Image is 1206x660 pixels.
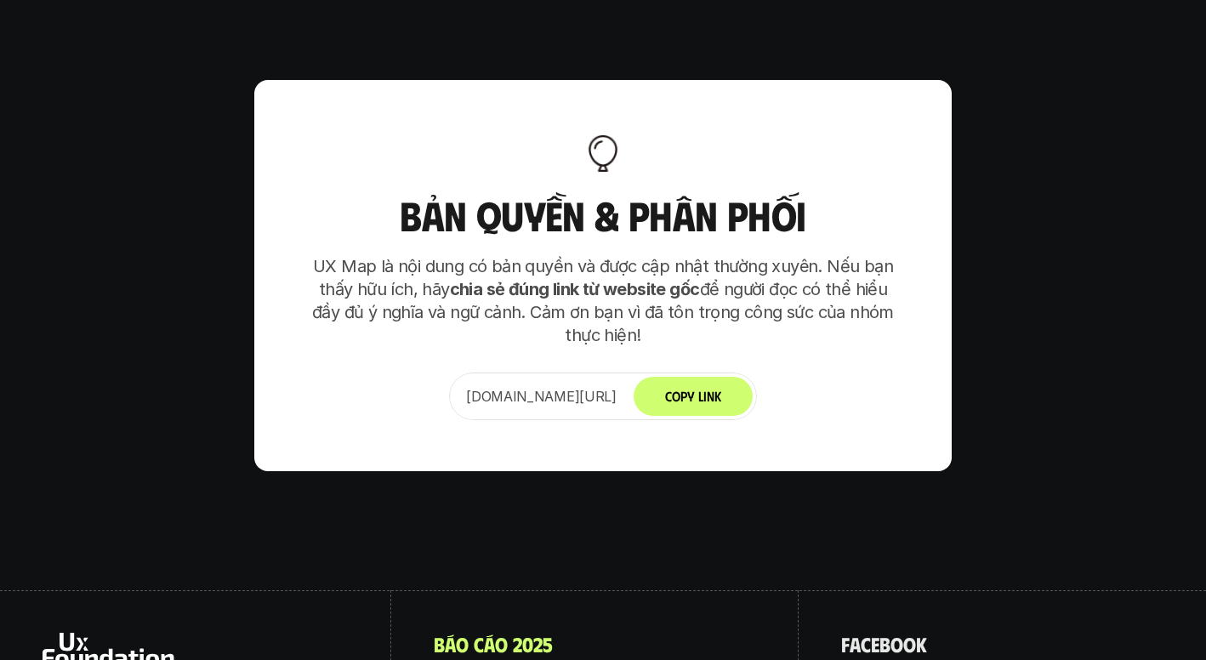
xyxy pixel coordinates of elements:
[533,633,543,655] span: 2
[890,633,903,655] span: o
[305,255,901,347] p: UX Map là nội dung có bản quyền và được cập nhật thường xuyên. Nếu bạn thấy hữu ích, hãy để người...
[305,193,901,238] h3: Bản quyền & Phân phối
[841,633,927,655] a: facebook
[916,633,927,655] span: k
[903,633,916,655] span: o
[466,386,617,407] p: [DOMAIN_NAME][URL]
[841,633,850,655] span: f
[434,633,553,655] a: Báocáo2025
[850,633,861,655] span: a
[861,633,871,655] span: c
[434,633,445,655] span: B
[871,633,879,655] span: e
[879,633,890,655] span: b
[450,279,700,299] strong: chia sẻ đúng link từ website gốc
[513,633,522,655] span: 2
[522,633,533,655] span: 0
[543,633,553,655] span: 5
[474,633,484,655] span: c
[445,633,456,655] span: á
[456,633,469,655] span: o
[484,633,495,655] span: á
[495,633,508,655] span: o
[634,377,753,416] button: Copy Link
